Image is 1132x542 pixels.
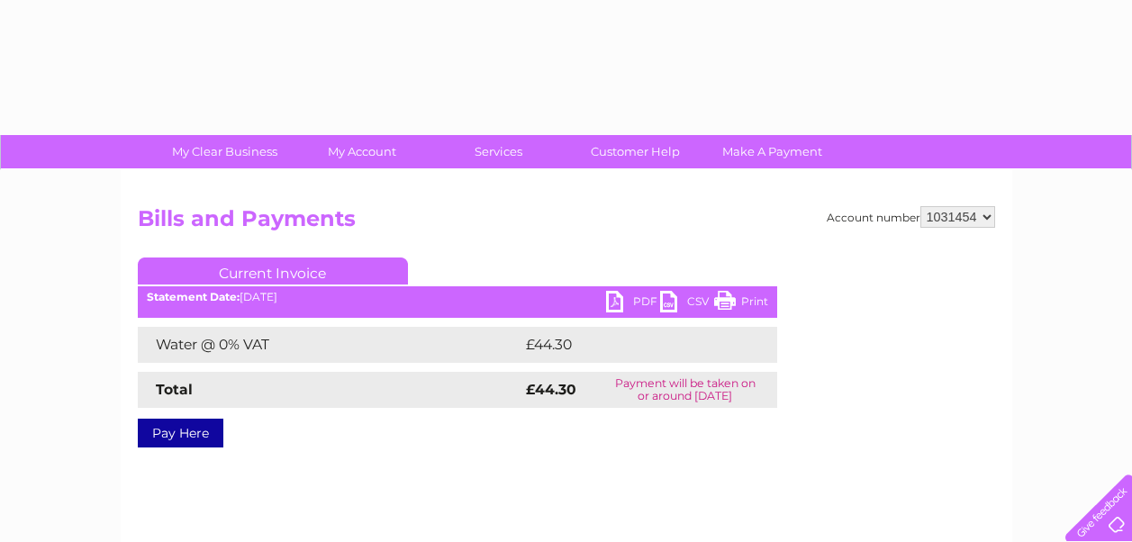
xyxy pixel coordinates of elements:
[698,135,847,168] a: Make A Payment
[138,327,521,363] td: Water @ 0% VAT
[526,381,576,398] strong: £44.30
[561,135,710,168] a: Customer Help
[714,291,768,317] a: Print
[593,372,776,408] td: Payment will be taken on or around [DATE]
[287,135,436,168] a: My Account
[156,381,193,398] strong: Total
[424,135,573,168] a: Services
[138,257,408,285] a: Current Invoice
[147,290,240,303] b: Statement Date:
[606,291,660,317] a: PDF
[827,206,995,228] div: Account number
[138,291,777,303] div: [DATE]
[138,206,995,240] h2: Bills and Payments
[138,419,223,447] a: Pay Here
[150,135,299,168] a: My Clear Business
[521,327,741,363] td: £44.30
[660,291,714,317] a: CSV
